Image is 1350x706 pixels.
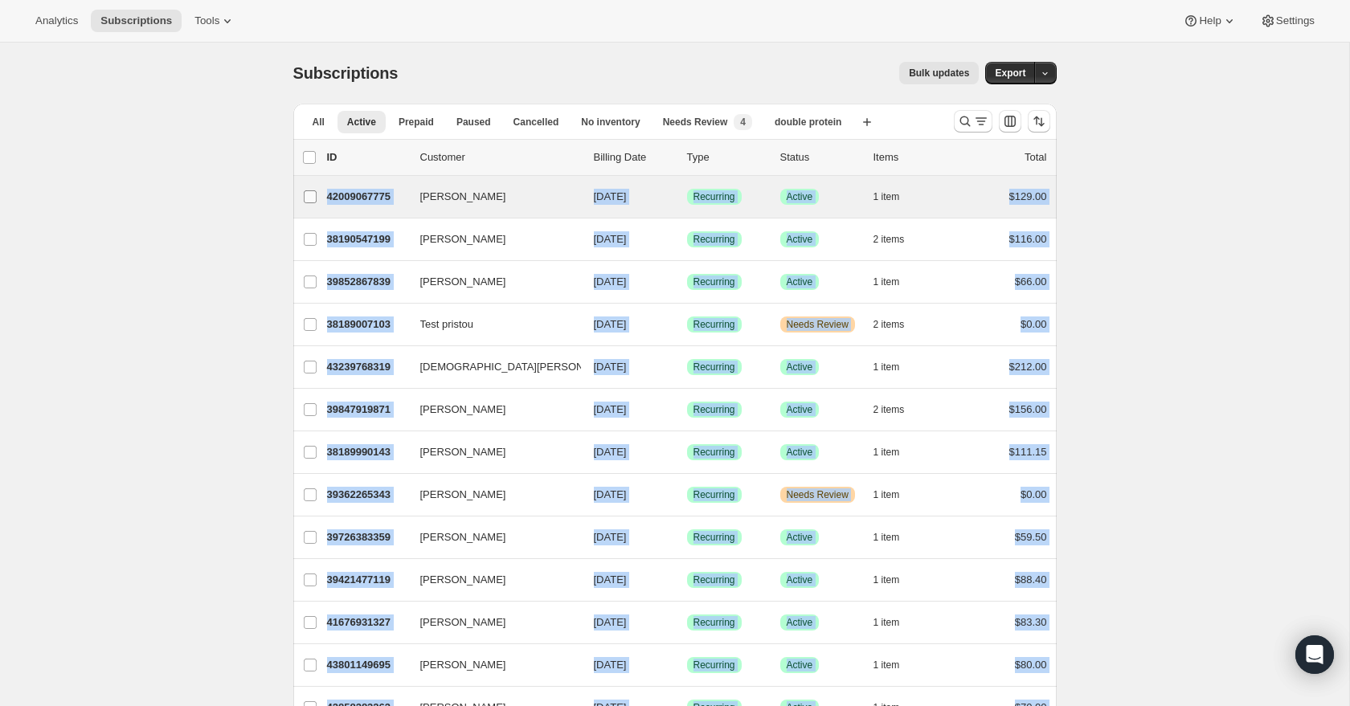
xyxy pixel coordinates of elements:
button: [PERSON_NAME] [411,439,571,465]
span: 2 items [873,403,905,416]
p: 38189990143 [327,444,407,460]
span: 1 item [873,573,900,586]
button: 1 item [873,611,918,634]
div: 43239768319[DEMOGRAPHIC_DATA][PERSON_NAME][DATE]SuccessRecurringSuccessActive1 item$212.00 [327,356,1047,378]
span: Active [787,275,813,288]
p: Customer [420,149,581,165]
span: 1 item [873,275,900,288]
span: Bulk updates [909,67,969,80]
span: Recurring [693,190,735,203]
button: 1 item [873,186,918,208]
button: Customize table column order and visibility [999,110,1021,133]
span: 1 item [873,616,900,629]
button: [PERSON_NAME] [411,652,571,678]
p: 38189007103 [327,316,407,333]
span: Active [787,446,813,459]
span: double protein [775,116,841,129]
span: [DATE] [594,573,627,586]
div: 43801149695[PERSON_NAME][DATE]SuccessRecurringSuccessActive1 item$80.00 [327,654,1047,676]
span: $59.50 [1015,531,1047,543]
span: 1 item [873,488,900,501]
span: [DATE] [594,488,627,500]
button: 1 item [873,569,918,591]
span: [DATE] [594,190,627,202]
div: Open Intercom Messenger [1295,635,1334,674]
button: 1 item [873,441,918,463]
div: 39421477119[PERSON_NAME][DATE]SuccessRecurringSuccessActive1 item$88.40 [327,569,1047,591]
button: 1 item [873,526,918,549]
p: Total [1025,149,1046,165]
span: Recurring [693,361,735,373]
button: Export [985,62,1035,84]
button: [PERSON_NAME] [411,269,571,295]
span: $0.00 [1021,318,1047,330]
div: 38190547199[PERSON_NAME][DATE]SuccessRecurringSuccessActive2 items$116.00 [327,228,1047,251]
span: [PERSON_NAME] [420,274,506,290]
span: Active [787,361,813,373]
span: Active [787,616,813,629]
span: Needs Review [787,318,849,331]
span: Recurring [693,573,735,586]
button: 1 item [873,654,918,676]
span: $156.00 [1009,403,1047,415]
span: Help [1199,14,1221,27]
span: Analytics [35,14,78,27]
span: Active [787,403,813,416]
span: [PERSON_NAME] [420,657,506,673]
p: 39421477119 [327,572,407,588]
span: Tools [194,14,219,27]
button: Create new view [854,111,880,133]
span: Active [787,233,813,246]
span: [PERSON_NAME] [420,614,506,631]
span: [DEMOGRAPHIC_DATA][PERSON_NAME] [420,359,623,375]
span: 1 item [873,190,900,203]
button: Bulk updates [899,62,979,84]
span: Recurring [693,446,735,459]
p: ID [327,149,407,165]
button: 2 items [873,228,922,251]
button: Tools [185,10,245,32]
div: 38189990143[PERSON_NAME][DATE]SuccessRecurringSuccessActive1 item$111.15 [327,441,1047,463]
p: 39852867839 [327,274,407,290]
span: 2 items [873,233,905,246]
span: $83.30 [1015,616,1047,628]
span: [PERSON_NAME] [420,487,506,503]
span: $111.15 [1009,446,1047,458]
span: 1 item [873,531,900,544]
button: [PERSON_NAME] [411,482,571,508]
span: [PERSON_NAME] [420,231,506,247]
div: 38189007103Test pristou[DATE]SuccessRecurringWarningNeeds Review2 items$0.00 [327,313,1047,336]
button: Subscriptions [91,10,182,32]
span: Needs Review [663,116,728,129]
div: 39362265343[PERSON_NAME][DATE]SuccessRecurringWarningNeeds Review1 item$0.00 [327,484,1047,506]
span: Cancelled [513,116,559,129]
span: $212.00 [1009,361,1047,373]
span: [DATE] [594,361,627,373]
span: [PERSON_NAME] [420,189,506,205]
span: 1 item [873,361,900,373]
span: $80.00 [1015,659,1047,671]
div: 42009067775[PERSON_NAME][DATE]SuccessRecurringSuccessActive1 item$129.00 [327,186,1047,208]
p: 43239768319 [327,359,407,375]
button: 1 item [873,484,918,506]
div: 39726383359[PERSON_NAME][DATE]SuccessRecurringSuccessActive1 item$59.50 [327,526,1047,549]
button: 2 items [873,398,922,421]
span: No inventory [581,116,640,129]
span: Settings [1276,14,1315,27]
span: [DATE] [594,233,627,245]
span: Subscriptions [293,64,399,82]
button: [DEMOGRAPHIC_DATA][PERSON_NAME] [411,354,571,380]
button: Search and filter results [954,110,992,133]
p: 38190547199 [327,231,407,247]
div: Items [873,149,954,165]
button: Test pristou [411,312,571,337]
p: 42009067775 [327,189,407,205]
button: [PERSON_NAME] [411,397,571,422]
span: Recurring [693,531,735,544]
p: 39362265343 [327,487,407,503]
span: 1 item [873,659,900,671]
span: Recurring [693,403,735,416]
span: [PERSON_NAME] [420,572,506,588]
button: Settings [1250,10,1324,32]
span: Active [787,573,813,586]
